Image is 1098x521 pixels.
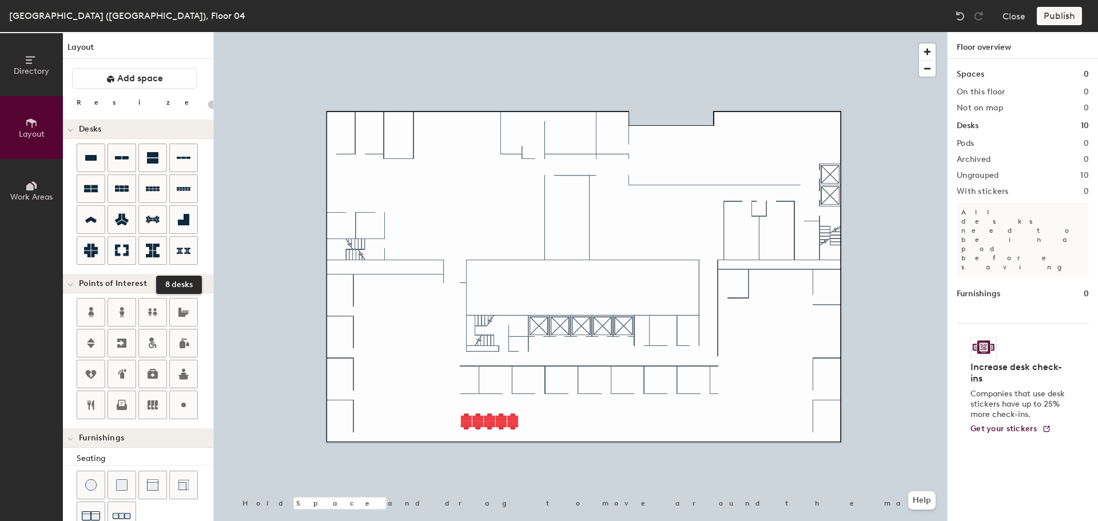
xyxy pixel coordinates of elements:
div: Resize [77,98,203,107]
span: Directory [14,66,49,76]
h1: Layout [63,41,213,59]
img: Couch (corner) [178,479,189,491]
div: [GEOGRAPHIC_DATA] ([GEOGRAPHIC_DATA]), Floor 04 [9,9,245,23]
h1: 10 [1081,120,1089,132]
h1: Floor overview [948,32,1098,59]
h2: 10 [1080,171,1089,180]
span: Desks [79,125,101,134]
span: Add space [117,73,163,84]
img: Undo [954,10,966,22]
h1: Spaces [957,68,984,81]
h1: 0 [1084,68,1089,81]
h4: Increase desk check-ins [970,361,1068,384]
span: Get your stickers [970,424,1037,433]
h2: Archived [957,155,990,164]
h2: 0 [1084,187,1089,196]
img: Cushion [116,479,128,491]
h1: 0 [1084,288,1089,300]
h2: Pods [957,139,974,148]
span: Layout [19,129,45,139]
button: Help [908,491,936,510]
div: Seating [77,452,213,465]
h2: 0 [1084,88,1089,97]
button: Couch (middle) [138,471,167,499]
span: Furnishings [79,433,124,443]
img: Redo [973,10,984,22]
p: Companies that use desk stickers have up to 25% more check-ins. [970,389,1068,420]
h2: 0 [1084,155,1089,164]
h1: Desks [957,120,978,132]
button: Stool [77,471,105,499]
img: Stool [85,479,97,491]
h2: On this floor [957,88,1005,97]
h2: Not on map [957,104,1003,113]
a: Get your stickers [970,424,1051,434]
button: 8 desks [169,236,198,265]
button: Add space [72,68,197,89]
h2: 0 [1084,139,1089,148]
img: Sticker logo [970,337,997,357]
h2: 0 [1084,104,1089,113]
button: Cushion [108,471,136,499]
img: Couch (middle) [147,479,158,491]
button: Couch (corner) [169,471,198,499]
button: Close [1002,7,1025,25]
h1: Furnishings [957,288,1000,300]
p: All desks need to be in a pod before saving [957,203,1089,276]
span: Points of Interest [79,279,147,288]
span: Work Areas [10,192,53,202]
h2: With stickers [957,187,1009,196]
h2: Ungrouped [957,171,999,180]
